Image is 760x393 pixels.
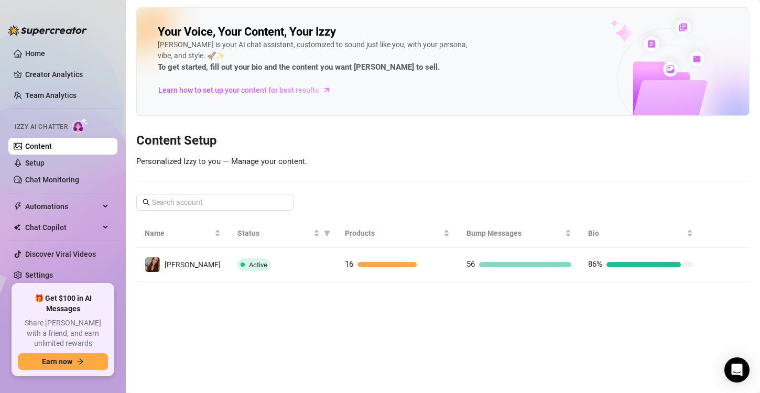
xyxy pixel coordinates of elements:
h2: Your Voice, Your Content, Your Izzy [158,25,336,39]
a: Setup [25,159,45,167]
span: Active [249,261,267,269]
span: Learn how to set up your content for best results [158,84,319,96]
th: Name [136,219,229,248]
span: Bump Messages [466,227,563,239]
a: Team Analytics [25,91,77,100]
a: Learn how to set up your content for best results [158,82,339,99]
img: logo-BBDzfeDw.svg [8,25,87,36]
button: Earn nowarrow-right [18,353,108,370]
span: arrow-right [321,85,332,95]
span: Automations [25,198,100,215]
a: Discover Viral Videos [25,250,96,258]
span: thunderbolt [14,202,22,211]
span: Name [145,227,212,239]
span: Izzy AI Chatter [15,122,68,132]
th: Status [229,219,336,248]
span: filter [322,225,332,241]
h3: Content Setup [136,133,750,149]
span: 🎁 Get $100 in AI Messages [18,293,108,314]
div: [PERSON_NAME] is your AI chat assistant, customized to sound just like you, with your persona, vi... [158,39,472,74]
a: Creator Analytics [25,66,109,83]
a: Content [25,142,52,150]
a: Chat Monitoring [25,176,79,184]
div: Open Intercom Messenger [724,357,750,383]
span: 16 [345,259,353,269]
span: Bio [588,227,685,239]
span: search [143,199,150,206]
span: Earn now [42,357,72,366]
span: arrow-right [77,358,84,365]
th: Bump Messages [458,219,580,248]
span: Personalized Izzy to you — Manage your content. [136,157,307,166]
span: Chat Copilot [25,219,100,236]
img: Madeline [145,257,160,272]
span: Products [345,227,441,239]
th: Products [336,219,458,248]
th: Bio [580,219,701,248]
img: AI Chatter [72,118,88,133]
a: Settings [25,271,53,279]
span: 56 [466,259,475,269]
img: ai-chatter-content-library-cLFOSyPT.png [587,8,749,115]
img: Chat Copilot [14,224,20,231]
input: Search account [152,196,279,208]
span: [PERSON_NAME] [165,260,221,269]
span: 86% [588,259,602,269]
span: Status [237,227,311,239]
span: Share [PERSON_NAME] with a friend, and earn unlimited rewards [18,318,108,349]
a: Home [25,49,45,58]
span: filter [324,230,330,236]
strong: To get started, fill out your bio and the content you want [PERSON_NAME] to sell. [158,62,440,72]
